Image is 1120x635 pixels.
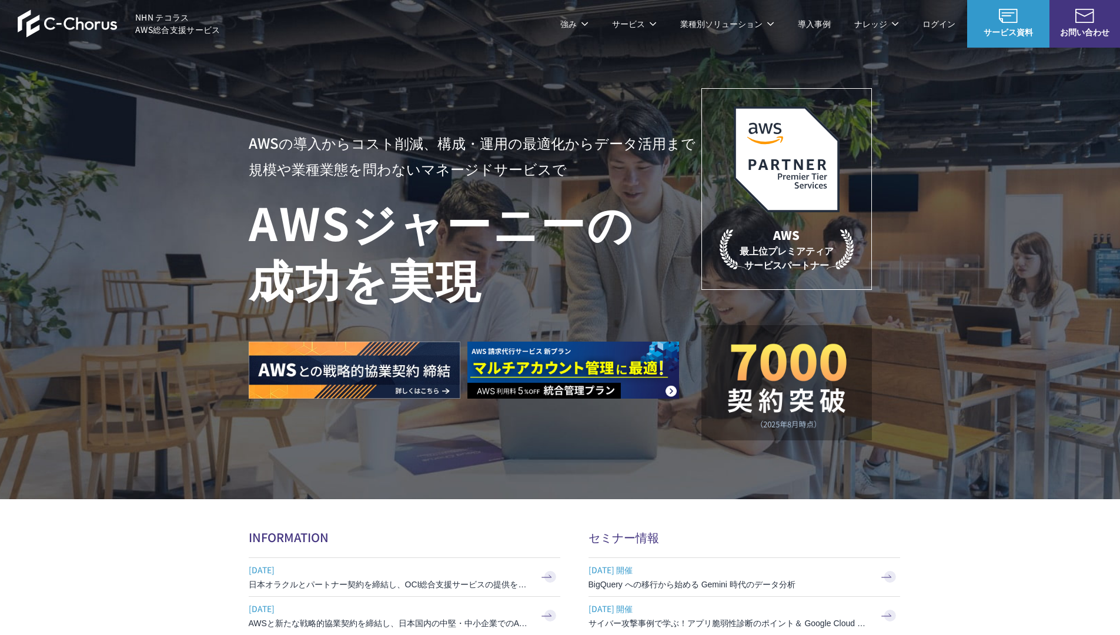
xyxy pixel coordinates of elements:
[967,26,1049,38] span: サービス資料
[612,18,657,30] p: サービス
[1049,26,1120,38] span: お問い合わせ
[680,18,774,30] p: 業種別ソリューション
[589,617,871,629] h3: サイバー攻撃事例で学ぶ！アプリ脆弱性診断のポイント＆ Google Cloud セキュリティ対策
[249,193,701,306] h1: AWS ジャーニーの 成功を実現
[249,579,531,590] h3: 日本オラクルとパートナー契約を締結し、OCI総合支援サービスの提供を開始
[249,617,531,629] h3: AWSと新たな戦略的協業契約を締結し、日本国内の中堅・中小企業でのAWS活用を加速
[249,558,560,596] a: [DATE] 日本オラクルとパートナー契約を締結し、OCI総合支援サービスの提供を開始
[734,106,840,212] img: AWSプレミアティアサービスパートナー
[249,600,531,617] span: [DATE]
[798,18,831,30] a: 導入事例
[589,561,871,579] span: [DATE] 開催
[589,579,871,590] h3: BigQuery への移行から始める Gemini 時代のデータ分析
[560,18,589,30] p: 強み
[249,561,531,579] span: [DATE]
[589,529,900,546] h2: セミナー情報
[135,11,220,36] span: NHN テコラス AWS総合支援サービス
[467,342,679,399] img: AWS請求代行サービス 統合管理プラン
[922,18,955,30] a: ログイン
[854,18,899,30] p: ナレッジ
[1075,9,1094,23] img: お問い合わせ
[589,597,900,635] a: [DATE] 開催 サイバー攻撃事例で学ぶ！アプリ脆弱性診断のポイント＆ Google Cloud セキュリティ対策
[249,597,560,635] a: [DATE] AWSと新たな戦略的協業契約を締結し、日本国内の中堅・中小企業でのAWS活用を加速
[18,9,220,38] a: AWS総合支援サービス C-Chorus NHN テコラスAWS総合支援サービス
[999,9,1018,23] img: AWS総合支援サービス C-Chorus サービス資料
[725,343,848,429] img: 契約件数
[589,600,871,617] span: [DATE] 開催
[249,130,701,182] p: AWSの導入からコスト削減、 構成・運用の最適化からデータ活用まで 規模や業種業態を問わない マネージドサービスで
[589,558,900,596] a: [DATE] 開催 BigQuery への移行から始める Gemini 時代のデータ分析
[249,529,560,546] h2: INFORMATION
[720,226,854,272] p: 最上位プレミアティア サービスパートナー
[249,342,460,399] img: AWSとの戦略的協業契約 締結
[773,226,800,243] em: AWS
